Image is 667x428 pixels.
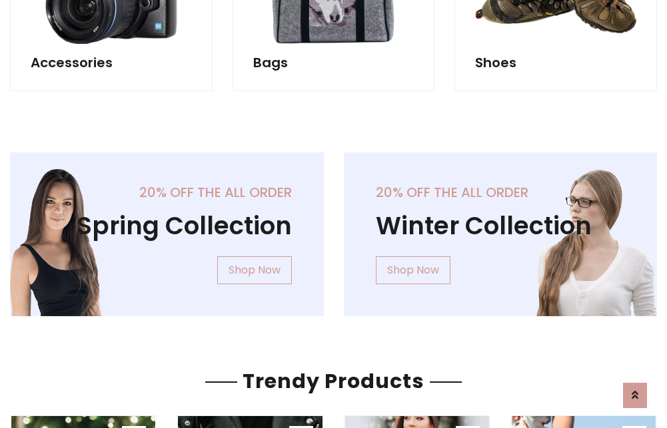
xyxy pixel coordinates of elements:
h5: 20% off the all order [376,184,626,200]
a: Shop Now [376,256,450,284]
span: Trendy Products [237,367,430,395]
a: Shop Now [217,256,292,284]
h1: Spring Collection [42,211,292,240]
h5: Shoes [475,55,636,71]
h5: Accessories [31,55,192,71]
h5: 20% off the all order [42,184,292,200]
h5: Bags [253,55,414,71]
h1: Winter Collection [376,211,626,240]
